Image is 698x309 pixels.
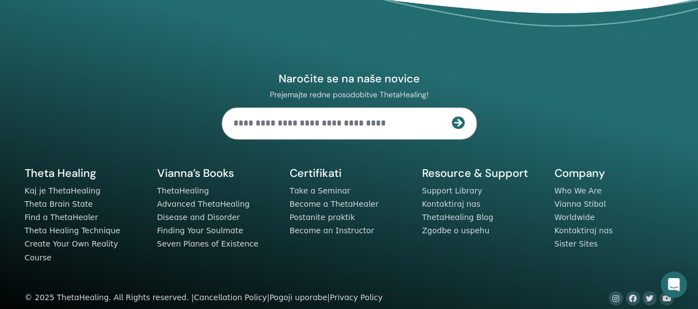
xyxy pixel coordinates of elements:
a: Pogoji uporabe [269,292,327,301]
a: Vianna Stibal [555,200,606,208]
a: Find a ThetaHealer [25,213,98,222]
a: Kontaktiraj nas [422,200,481,208]
a: Create Your Own Reality Course [25,239,119,261]
a: Worldwide [555,213,595,222]
a: Finding Your Soulmate [157,226,243,235]
p: Prejemajte redne posodobitve ThetaHealing! [222,90,477,99]
div: Open Intercom Messenger [660,271,687,298]
a: ThetaHealing [157,186,209,195]
h5: Theta Healing [25,166,144,180]
a: ThetaHealing Blog [422,213,493,222]
a: Support Library [422,186,482,195]
h5: Certifikati [290,166,409,180]
h5: Vianna’s Books [157,166,276,180]
a: Theta Healing Technique [25,226,120,235]
a: Become a ThetaHealer [290,200,379,208]
h5: Resource & Support [422,166,541,180]
a: Kontaktiraj nas [555,226,613,235]
a: Privacy Policy [330,292,383,301]
a: Postanite praktik [290,213,355,222]
a: Who We Are [555,186,601,195]
a: Theta Brain State [25,200,93,208]
div: © 2025 ThetaHealing. All Rights reserved. | | | [25,291,383,304]
a: Become an Instructor [290,226,374,235]
a: Cancellation Policy [194,292,267,301]
a: Take a Seminar [290,186,350,195]
a: Zgodbe o uspehu [422,226,489,235]
a: Kaj je ThetaHealing [25,186,100,195]
a: Advanced ThetaHealing [157,200,250,208]
a: Disease and Disorder [157,213,240,222]
a: Seven Planes of Existence [157,239,259,248]
a: Sister Sites [555,239,598,248]
h5: Company [555,166,674,180]
h4: Naročite se na naše novice [222,71,477,86]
